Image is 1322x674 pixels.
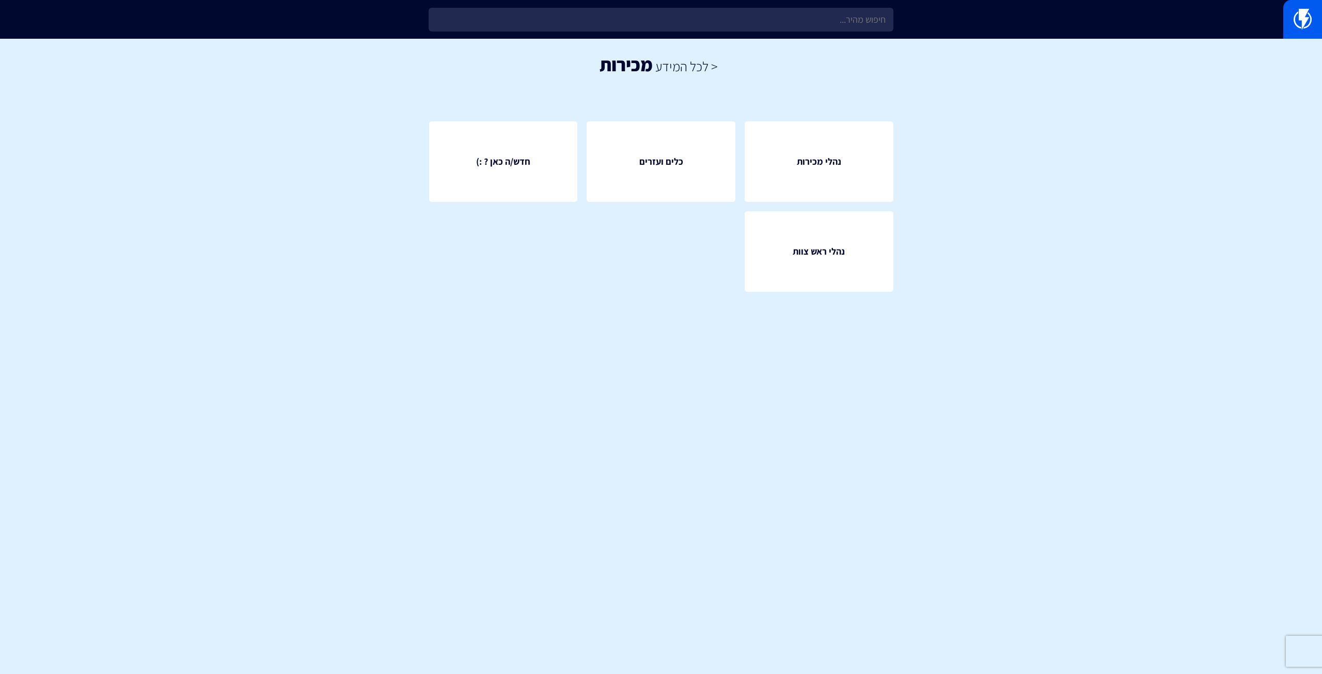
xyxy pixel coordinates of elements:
span: נהלי ראש צוות [793,245,845,258]
span: כלים ועזרים [639,155,683,168]
a: < לכל המידע [655,57,718,75]
a: נהלי ראש צוות [745,211,893,292]
span: נהלי מכירות [797,155,841,168]
input: חיפוש מהיר... [429,8,893,32]
h1: מכירות [600,54,653,75]
a: כלים ועזרים [587,121,735,202]
a: נהלי מכירות [745,121,893,202]
span: חדש/ה כאן ? :) [476,155,530,168]
a: חדש/ה כאן ? :) [429,121,578,202]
